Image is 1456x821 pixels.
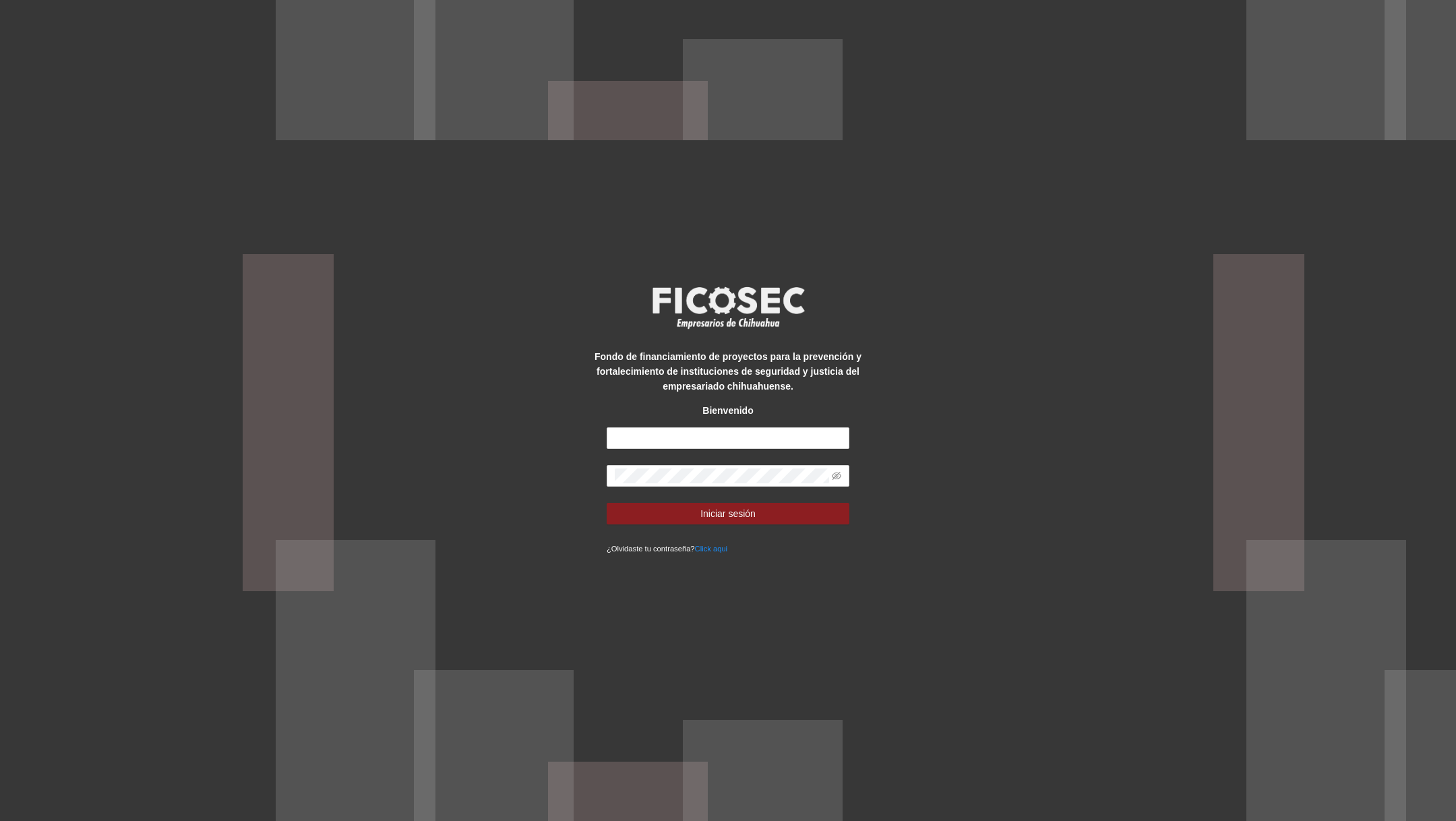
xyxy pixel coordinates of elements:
[832,471,841,481] span: eye-invisible
[702,405,753,416] strong: Bienvenido
[607,503,849,524] button: Iniciar sesión
[695,545,728,553] a: Click aqui
[700,506,756,521] span: Iniciar sesión
[644,282,812,332] img: logo
[595,351,861,392] strong: Fondo de financiamiento de proyectos para la prevención y fortalecimiento de instituciones de seg...
[607,545,727,553] small: ¿Olvidaste tu contraseña?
